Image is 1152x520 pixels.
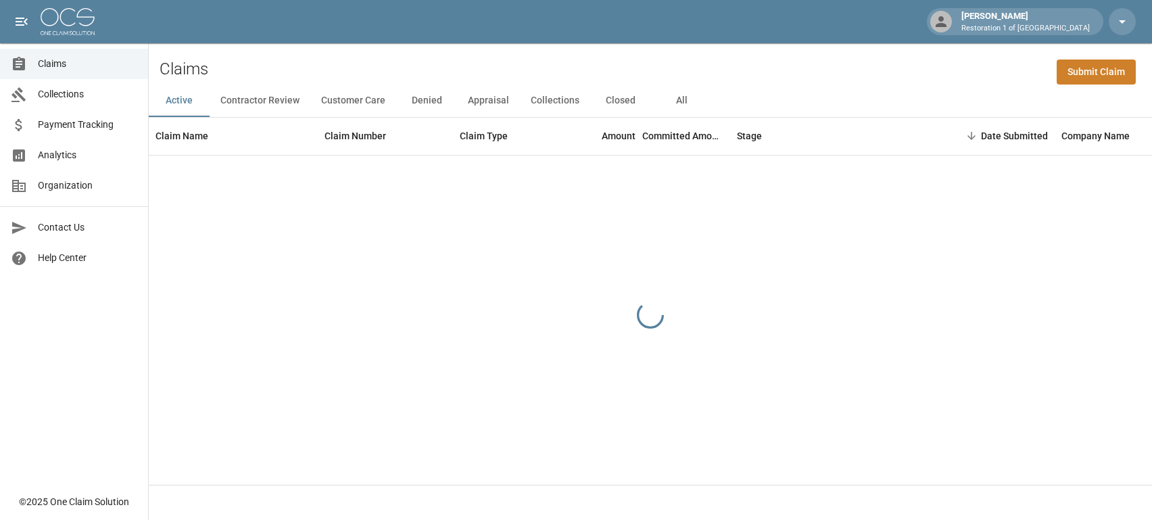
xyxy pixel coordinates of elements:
button: Active [149,85,210,117]
a: Submit Claim [1057,60,1136,85]
div: Claim Type [460,117,508,155]
button: Denied [396,85,457,117]
div: Date Submitted [981,117,1048,155]
button: Sort [962,126,981,145]
div: Claim Name [149,117,318,155]
div: Stage [737,117,762,155]
div: Claim Name [155,117,208,155]
div: Company Name [1061,117,1130,155]
button: All [651,85,712,117]
div: Date Submitted [933,117,1055,155]
div: Stage [730,117,933,155]
div: Committed Amount [642,117,730,155]
img: ocs-logo-white-transparent.png [41,8,95,35]
span: Claims [38,57,137,71]
button: open drawer [8,8,35,35]
div: Claim Type [453,117,554,155]
p: Restoration 1 of [GEOGRAPHIC_DATA] [961,23,1090,34]
button: Customer Care [310,85,396,117]
div: Amount [602,117,635,155]
button: Appraisal [457,85,520,117]
h2: Claims [160,60,208,79]
button: Contractor Review [210,85,310,117]
span: Payment Tracking [38,118,137,132]
span: Organization [38,179,137,193]
div: Amount [554,117,642,155]
div: [PERSON_NAME] [956,9,1095,34]
button: Closed [590,85,651,117]
div: Committed Amount [642,117,723,155]
span: Collections [38,87,137,101]
button: Collections [520,85,590,117]
div: © 2025 One Claim Solution [19,495,129,509]
span: Help Center [38,251,137,265]
div: Claim Number [318,117,453,155]
span: Analytics [38,148,137,162]
div: dynamic tabs [149,85,1152,117]
span: Contact Us [38,220,137,235]
div: Claim Number [325,117,386,155]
